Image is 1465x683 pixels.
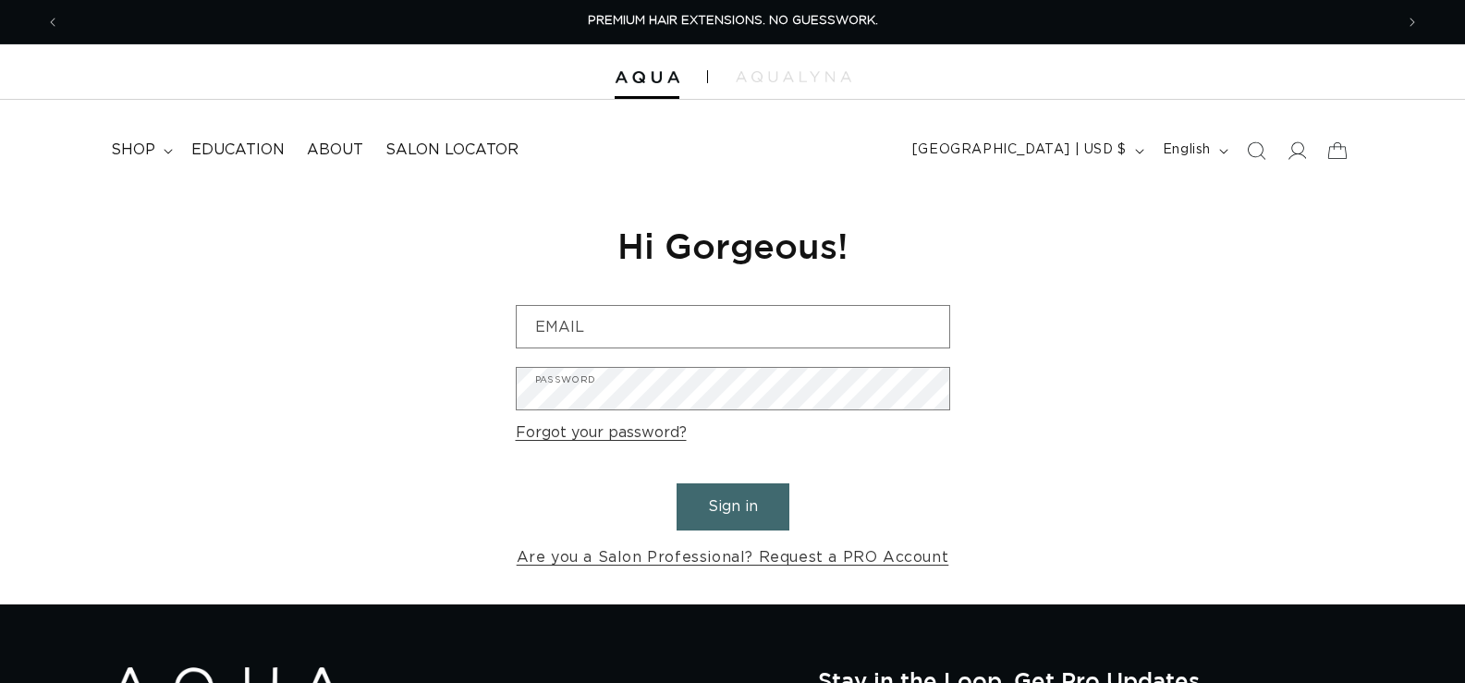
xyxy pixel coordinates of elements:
img: aqualyna.com [736,71,851,82]
span: About [307,140,363,160]
summary: Search [1236,130,1276,171]
span: Salon Locator [385,140,519,160]
span: [GEOGRAPHIC_DATA] | USD $ [912,140,1127,160]
h1: Hi Gorgeous! [516,223,950,268]
img: Aqua Hair Extensions [615,71,679,84]
button: Sign in [677,483,789,531]
a: About [296,129,374,171]
a: Education [180,129,296,171]
input: Email [517,306,949,348]
summary: shop [100,129,180,171]
button: Next announcement [1392,5,1433,40]
span: English [1163,140,1211,160]
a: Are you a Salon Professional? Request a PRO Account [517,544,949,571]
span: Education [191,140,285,160]
button: [GEOGRAPHIC_DATA] | USD $ [901,133,1152,168]
button: Previous announcement [32,5,73,40]
a: Forgot your password? [516,420,687,446]
span: PREMIUM HAIR EXTENSIONS. NO GUESSWORK. [588,15,878,27]
button: English [1152,133,1236,168]
span: shop [111,140,155,160]
a: Salon Locator [374,129,530,171]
